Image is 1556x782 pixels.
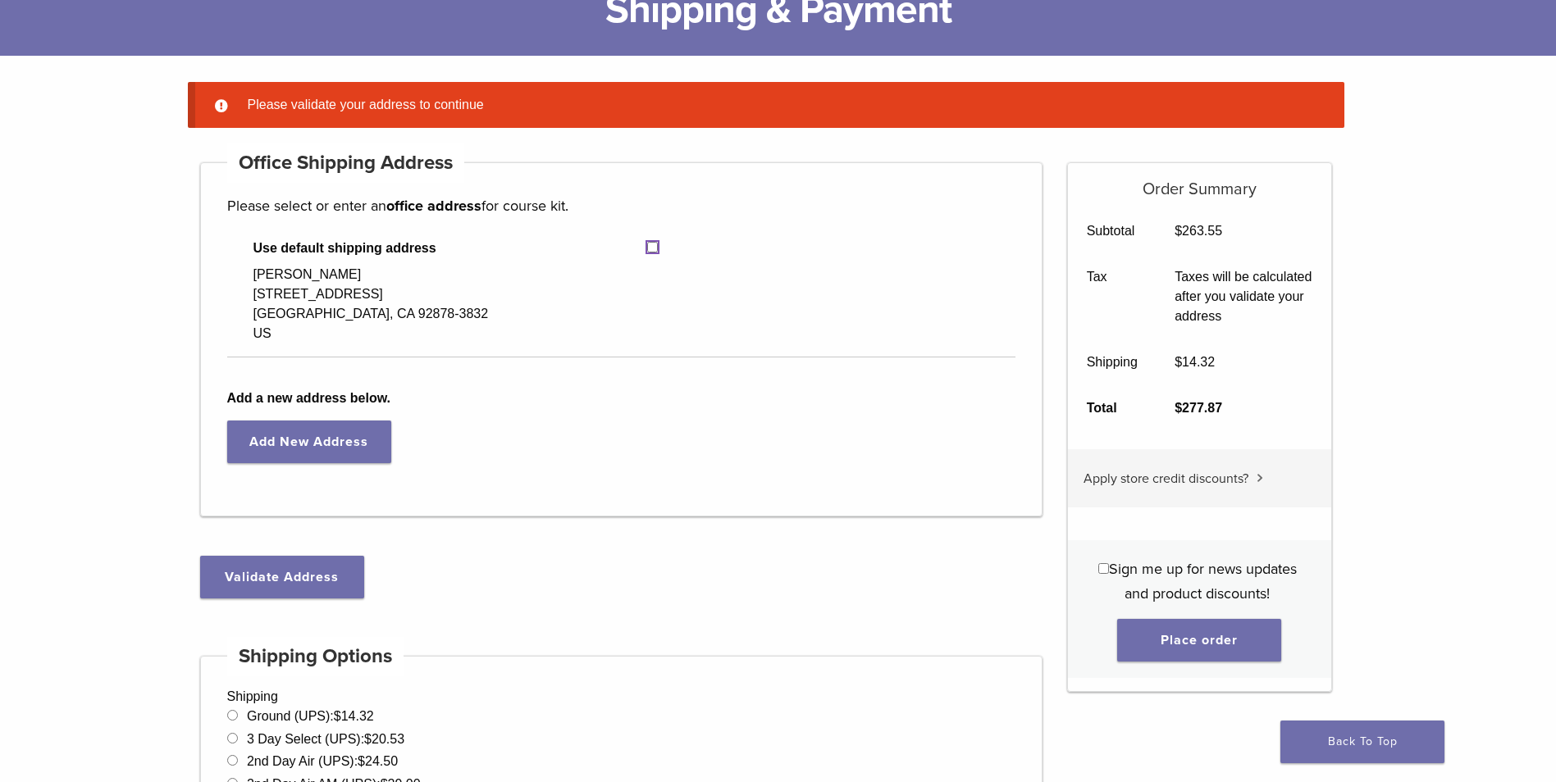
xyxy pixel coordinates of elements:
th: Total [1068,385,1157,431]
span: $ [334,709,341,723]
div: [PERSON_NAME] [STREET_ADDRESS] [GEOGRAPHIC_DATA], CA 92878-3832 US [253,265,489,343]
td: Taxes will be calculated after you validate your address [1157,254,1331,339]
bdi: 14.32 [334,709,374,723]
h4: Office Shipping Address [227,143,465,183]
span: $ [364,732,372,746]
span: Sign me up for news updates and product discounts! [1109,560,1297,602]
bdi: 277.87 [1175,401,1222,415]
span: $ [1175,355,1182,369]
th: Shipping [1068,339,1157,385]
bdi: 263.55 [1175,224,1222,238]
a: Add New Address [227,421,391,463]
button: Place order [1117,619,1281,662]
bdi: 20.53 [364,732,404,746]
b: Add a new address below. [227,389,1016,408]
span: Use default shipping address [253,239,648,258]
label: 3 Day Select (UPS): [247,732,404,746]
span: $ [1175,401,1182,415]
button: Validate Address [200,556,364,598]
bdi: 14.32 [1175,355,1215,369]
th: Subtotal [1068,208,1157,254]
a: Back To Top [1280,721,1444,763]
span: $ [358,754,365,768]
span: $ [1175,224,1182,238]
label: 2nd Day Air (UPS): [247,754,398,768]
span: Apply store credit discounts? [1084,471,1248,487]
h4: Shipping Options [227,637,404,676]
p: Please select or enter an for course kit. [227,193,1016,218]
img: caret.svg [1257,474,1263,482]
strong: office address [386,197,481,215]
h5: Order Summary [1068,163,1331,199]
input: Sign me up for news updates and product discounts! [1098,563,1109,574]
li: Please validate your address to continue [241,95,1318,115]
label: Ground (UPS): [247,709,374,723]
th: Tax [1068,254,1157,339]
bdi: 24.50 [358,754,398,768]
